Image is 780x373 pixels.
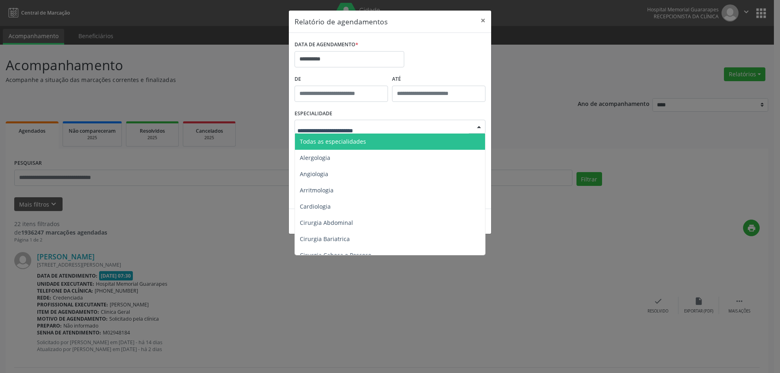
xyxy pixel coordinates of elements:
[300,186,334,194] span: Arritmologia
[300,170,328,178] span: Angiologia
[295,39,358,51] label: DATA DE AGENDAMENTO
[300,235,350,243] span: Cirurgia Bariatrica
[300,219,353,226] span: Cirurgia Abdominal
[300,251,371,259] span: Cirurgia Cabeça e Pescoço
[475,11,491,30] button: Close
[295,73,388,86] label: De
[300,203,331,210] span: Cardiologia
[300,154,330,162] span: Alergologia
[392,73,485,86] label: ATÉ
[295,16,388,27] h5: Relatório de agendamentos
[295,108,332,120] label: ESPECIALIDADE
[300,138,366,145] span: Todas as especialidades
